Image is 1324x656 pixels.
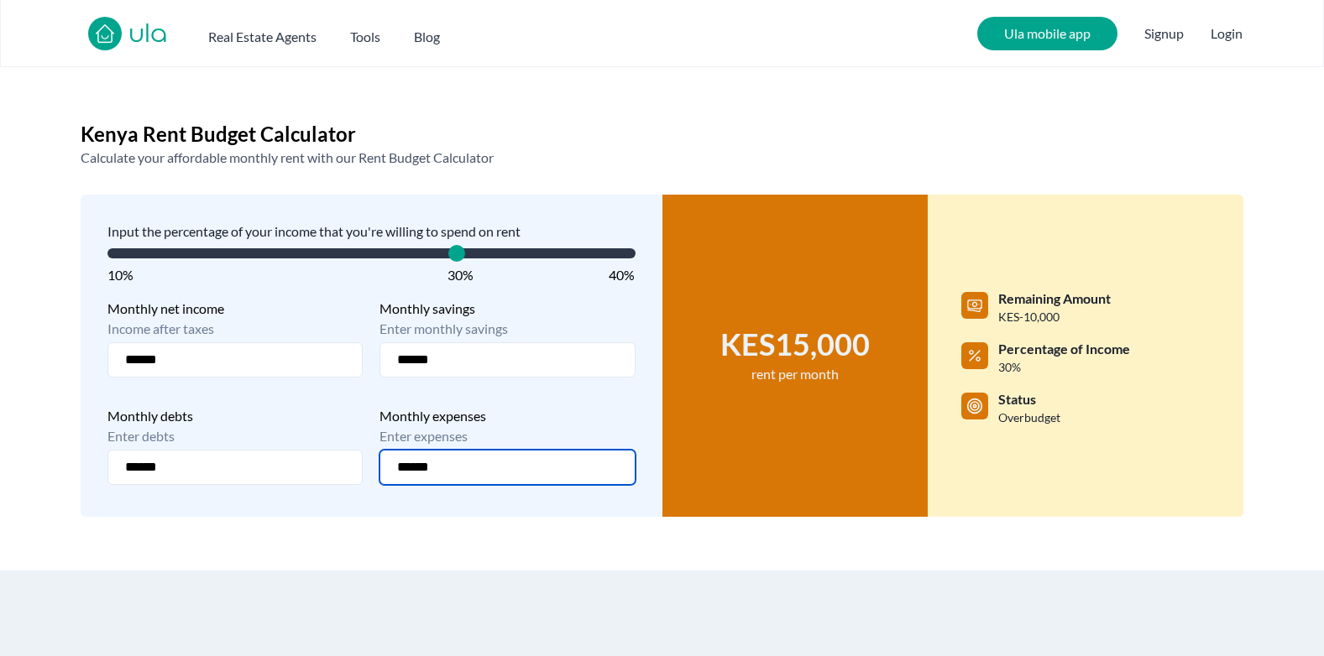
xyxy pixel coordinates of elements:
[107,221,636,242] span: Input the percentage of your income that you're willing to spend on rent
[998,409,1060,426] span: Overbudget
[414,20,440,47] a: Blog
[208,20,317,47] button: Real Estate Agents
[998,289,1111,309] span: Remaining Amount
[107,406,363,426] span: Monthly debts
[448,245,465,262] span: Sales Price
[128,20,168,50] a: ula
[208,20,474,47] nav: Main
[414,27,440,47] h2: Blog
[208,27,317,47] h2: Real Estate Agents
[379,426,635,446] span: Enter expenses
[998,389,1060,409] span: Status
[1211,23,1243,44] button: Login
[107,299,363,319] span: Monthly net income
[350,20,380,47] button: Tools
[720,327,870,361] span: KES 15,000
[81,148,1243,168] h2: Calculate your affordable monthly rent with our Rent Budget Calculator
[379,406,635,426] span: Monthly expenses
[379,299,635,319] span: Monthly savings
[379,319,635,339] span: Enter monthly savings
[107,267,133,283] span: 10%
[998,359,1130,376] span: 30 %
[107,319,363,339] span: Income after taxes
[81,121,1243,148] h1: Kenya Rent Budget Calculator
[998,309,1111,325] span: KES -10,000
[107,426,363,446] span: Enter debts
[1144,17,1184,50] span: Signup
[998,339,1130,359] span: Percentage of Income
[447,265,474,282] span: 30%
[751,364,839,384] span: rent per month
[609,265,635,282] span: 40%
[350,27,380,47] h2: Tools
[977,17,1117,50] a: Ula mobile app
